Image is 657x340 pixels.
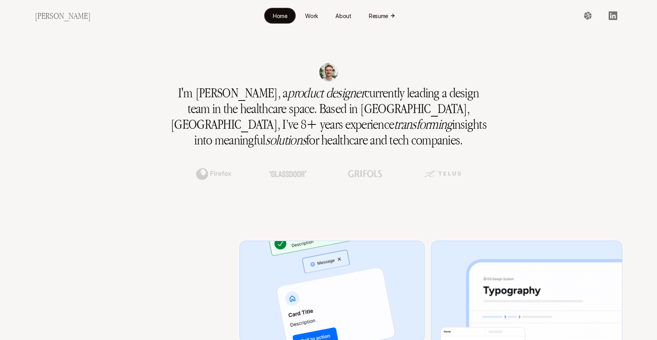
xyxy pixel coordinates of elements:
h1: I'm [PERSON_NAME], a currently leading a design team in the healthcare space. Based in [GEOGRAPHI... [167,85,490,148]
em: transforming [394,116,452,132]
h2: [PERSON_NAME] [35,10,90,22]
img: headshot of Karl [319,63,338,82]
p: Resume [369,12,388,20]
p: About [335,12,352,20]
p: Work [305,12,318,20]
a: Home [264,8,296,24]
p: Home [273,12,287,20]
a: Work [297,8,326,24]
em: product designer [287,84,364,101]
a: Resume [361,8,405,24]
a: About [328,8,359,24]
em: solutions [265,132,307,148]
